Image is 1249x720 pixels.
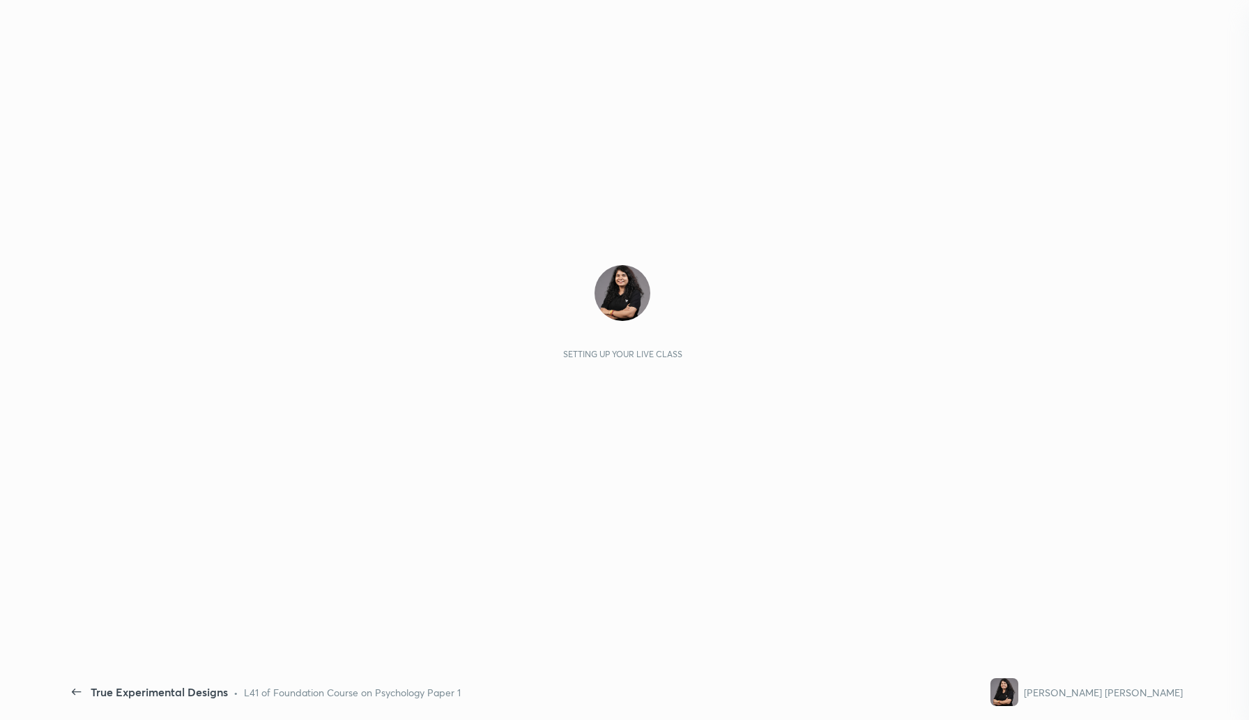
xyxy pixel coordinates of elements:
div: True Experimental Designs [91,684,228,700]
div: Setting up your live class [563,349,682,359]
div: • [233,685,238,700]
div: L41 of Foundation Course on Psychology Paper 1 [244,685,461,700]
img: 5a77a23054704c85928447797e7c5680.jpg [990,678,1018,706]
div: [PERSON_NAME] [PERSON_NAME] [1024,685,1183,700]
img: 5a77a23054704c85928447797e7c5680.jpg [595,265,650,321]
